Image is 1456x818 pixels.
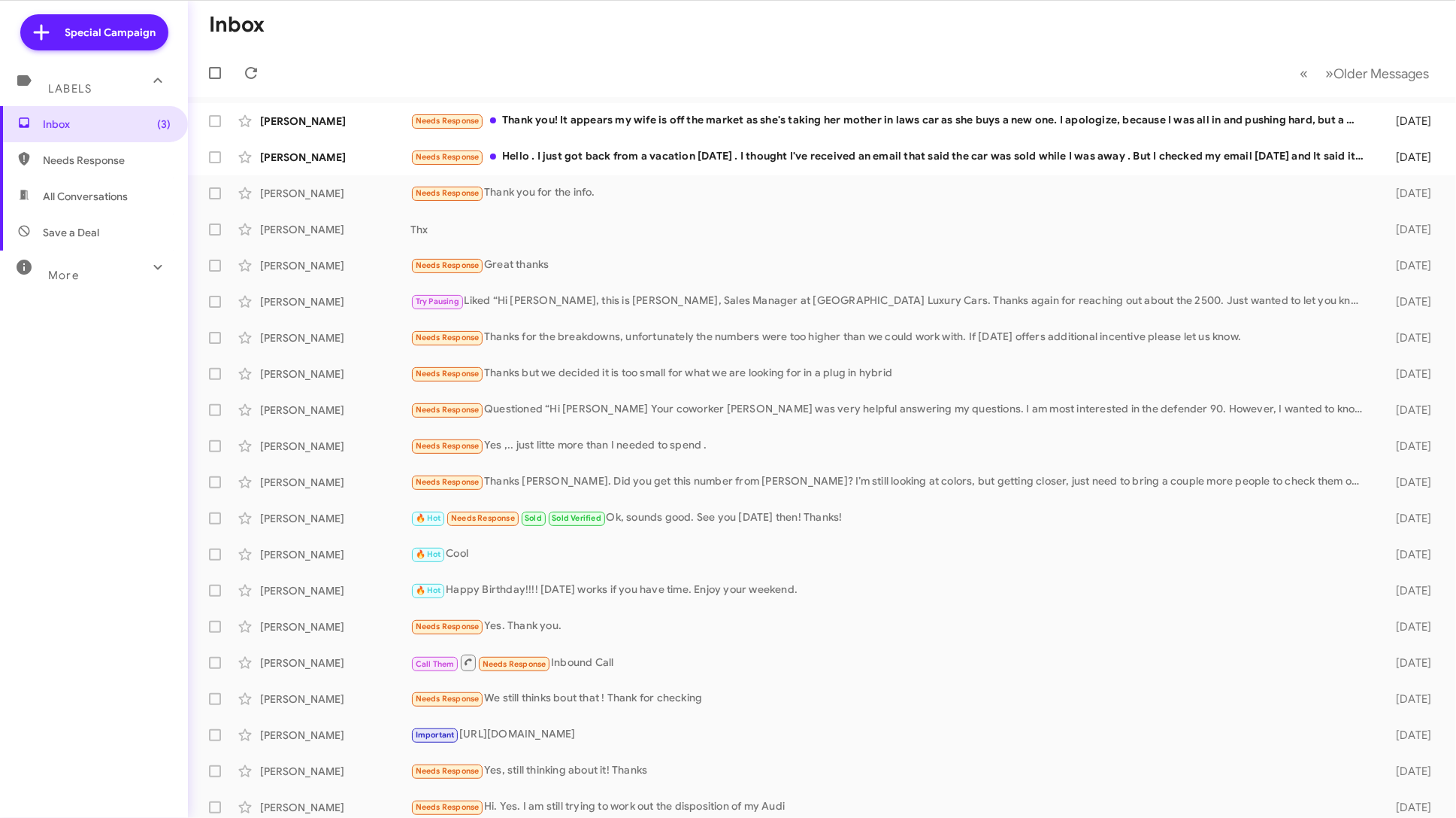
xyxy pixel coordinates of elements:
[260,403,410,418] div: [PERSON_NAME]
[410,582,1372,599] div: Happy Birthday!!!! [DATE] works if you have time. Enjoy your weekend.
[1372,186,1444,201] div: [DATE]
[1372,800,1444,815] div: [DATE]
[410,653,1372,672] div: Inbound Call
[1300,64,1308,83] span: «
[416,730,455,740] span: Important
[416,766,480,776] span: Needs Response
[1372,655,1444,671] div: [DATE]
[410,618,1372,635] div: Yes. Thank you.
[410,293,1372,310] div: Liked “Hi [PERSON_NAME], this is [PERSON_NAME], Sales Manager at [GEOGRAPHIC_DATA] Luxury Cars. T...
[410,257,1372,274] div: Great thanks
[260,511,410,526] div: [PERSON_NAME]
[20,14,168,50] a: Special Campaign
[410,437,1372,455] div: Yes ,.. just litte more than I needed to spend .
[1372,439,1444,454] div: [DATE]
[1372,222,1444,237] div: [DATE]
[1372,728,1444,743] div: [DATE]
[1316,58,1438,89] button: Next
[260,655,410,671] div: [PERSON_NAME]
[209,13,265,37] h1: Inbox
[483,659,546,669] span: Needs Response
[260,583,410,598] div: [PERSON_NAME]
[416,477,480,487] span: Needs Response
[43,225,99,240] span: Save a Deal
[1372,475,1444,490] div: [DATE]
[1325,64,1333,83] span: »
[260,222,410,237] div: [PERSON_NAME]
[416,513,441,523] span: 🔥 Hot
[260,475,410,490] div: [PERSON_NAME]
[1372,764,1444,779] div: [DATE]
[552,513,601,523] span: Sold Verified
[416,585,441,595] span: 🔥 Hot
[157,117,171,132] span: (3)
[410,726,1372,743] div: [URL][DOMAIN_NAME]
[451,513,515,523] span: Needs Response
[260,186,410,201] div: [PERSON_NAME]
[260,692,410,707] div: [PERSON_NAME]
[260,114,410,129] div: [PERSON_NAME]
[48,82,92,96] span: Labels
[260,439,410,454] div: [PERSON_NAME]
[1291,58,1317,89] button: Previous
[416,441,480,451] span: Needs Response
[410,690,1372,707] div: We still thinks bout that ! Thank for checking
[1372,692,1444,707] div: [DATE]
[1372,258,1444,273] div: [DATE]
[416,405,480,415] span: Needs Response
[416,116,480,126] span: Needs Response
[410,222,1372,237] div: Thx
[43,117,171,132] span: Inbox
[48,269,79,282] span: More
[410,365,1372,382] div: Thanks but we decided it is too small for what we are looking for in a plug in hybrid
[416,622,480,631] span: Needs Response
[1372,294,1444,309] div: [DATE]
[1372,619,1444,634] div: [DATE]
[1372,330,1444,345] div: [DATE]
[416,659,455,669] span: Call Them
[260,258,410,273] div: [PERSON_NAME]
[410,798,1372,816] div: Hi. Yes. I am still trying to work out the disposition of my Audi
[260,150,410,165] div: [PERSON_NAME]
[416,369,480,379] span: Needs Response
[260,619,410,634] div: [PERSON_NAME]
[416,260,480,270] span: Needs Response
[416,694,480,704] span: Needs Response
[416,188,480,198] span: Needs Response
[410,184,1372,202] div: Thank you for the info.
[1372,547,1444,562] div: [DATE]
[410,148,1372,166] div: Hello . I just got back from a vacation [DATE] . I thought I've received an email that said the c...
[1372,366,1444,382] div: [DATE]
[43,189,128,204] span: All Conversations
[410,546,1372,563] div: Cool
[416,152,480,162] span: Needs Response
[260,366,410,382] div: [PERSON_NAME]
[416,296,459,306] span: Try Pausing
[260,800,410,815] div: [PERSON_NAME]
[1372,150,1444,165] div: [DATE]
[1333,65,1429,82] span: Older Messages
[525,513,542,523] span: Sold
[65,25,156,40] span: Special Campaign
[410,112,1372,129] div: Thank you! It appears my wife is off the market as she's taking her mother in laws car as she buy...
[260,330,410,345] div: [PERSON_NAME]
[260,728,410,743] div: [PERSON_NAME]
[410,762,1372,780] div: Yes, still thinking about it! Thanks
[1372,583,1444,598] div: [DATE]
[43,153,171,168] span: Needs Response
[1291,58,1438,89] nav: Page navigation example
[1372,403,1444,418] div: [DATE]
[260,294,410,309] div: [PERSON_NAME]
[260,547,410,562] div: [PERSON_NAME]
[410,509,1372,527] div: Ok, sounds good. See you [DATE] then! Thanks!
[416,802,480,812] span: Needs Response
[410,401,1372,418] div: Questioned “Hi [PERSON_NAME] Your coworker [PERSON_NAME] was very helpful answering my questions....
[416,549,441,559] span: 🔥 Hot
[410,473,1372,491] div: Thanks [PERSON_NAME]. Did you get this number from [PERSON_NAME]? I’m still looking at colors, bu...
[416,333,480,342] span: Needs Response
[410,329,1372,346] div: Thanks for the breakdowns, unfortunately the numbers were too higher than we could work with. If ...
[260,764,410,779] div: [PERSON_NAME]
[1372,114,1444,129] div: [DATE]
[1372,511,1444,526] div: [DATE]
